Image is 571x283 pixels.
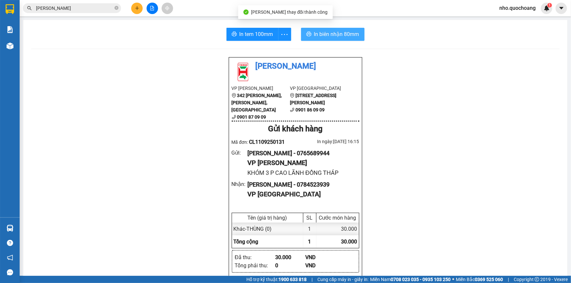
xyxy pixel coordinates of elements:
[234,215,301,221] div: Tên (giá trị hàng)
[544,5,550,11] img: icon-new-feature
[305,215,314,221] div: SL
[290,93,336,105] b: [STREET_ADDRESS][PERSON_NAME]
[314,30,359,38] span: In biên nhận 80mm
[556,3,567,14] button: caret-down
[246,276,307,283] span: Hỗ trợ kỹ thuật:
[275,261,306,270] div: 0
[295,138,359,145] div: In ngày: [DATE] 16:15
[115,5,118,11] span: close-circle
[247,158,354,168] div: VP [PERSON_NAME]
[249,139,285,145] span: CL1109250131
[290,108,294,112] span: phone
[36,5,113,12] input: Tìm tên, số ĐT hoặc mã đơn
[7,225,13,232] img: warehouse-icon
[295,107,325,112] b: 0901 86 09 09
[237,114,266,120] b: 0901 87 09 09
[7,255,13,261] span: notification
[290,93,294,98] span: environment
[131,3,143,14] button: plus
[247,180,354,189] div: [PERSON_NAME] - 0784523939
[7,269,13,275] span: message
[7,42,13,49] img: warehouse-icon
[318,215,357,221] div: Cước món hàng
[508,276,509,283] span: |
[547,3,552,8] sup: 1
[494,4,541,12] span: nho.quochoang
[234,239,259,245] span: Tổng cộng
[226,28,278,41] button: printerIn tem 100mm
[235,253,275,261] div: Đã thu :
[247,189,354,199] div: VP [GEOGRAPHIC_DATA]
[147,3,158,14] button: file-add
[232,138,295,146] div: Mã đơn:
[27,6,32,10] span: search
[305,261,336,270] div: VND
[559,5,564,11] span: caret-down
[232,60,359,73] li: [PERSON_NAME]
[247,149,354,158] div: [PERSON_NAME] - 0765689944
[150,6,154,10] span: file-add
[278,277,307,282] strong: 1900 633 818
[452,278,454,281] span: ⚪️
[232,123,359,135] div: Gửi khách hàng
[247,168,354,177] div: KHÓM 3 P CAO LÃNH ĐỒNG THÁP
[341,239,357,245] span: 30.000
[475,277,503,282] strong: 0369 525 060
[162,3,173,14] button: aim
[240,30,273,38] span: In tem 100mm
[278,30,291,39] span: more
[306,31,312,38] span: printer
[317,276,368,283] span: Cung cấp máy in - giấy in:
[232,93,282,112] b: 342 [PERSON_NAME], [PERSON_NAME], [GEOGRAPHIC_DATA]
[243,9,249,15] span: check-circle
[303,223,316,235] div: 1
[305,253,336,261] div: VND
[278,28,291,41] button: more
[232,115,236,119] span: phone
[535,277,539,282] span: copyright
[548,3,551,8] span: 1
[275,253,306,261] div: 30.000
[391,277,451,282] strong: 0708 023 035 - 0935 103 250
[232,180,248,188] div: Nhận :
[232,93,236,98] span: environment
[251,9,328,15] span: [PERSON_NAME] thay đổi thành công
[135,6,139,10] span: plus
[165,6,170,10] span: aim
[6,4,14,14] img: logo-vxr
[232,85,290,92] li: VP [PERSON_NAME]
[234,226,272,232] span: Khác - THÙNG (0)
[301,28,365,41] button: printerIn biên nhận 80mm
[232,31,237,38] span: printer
[308,239,311,245] span: 1
[456,276,503,283] span: Miền Bắc
[7,26,13,33] img: solution-icon
[232,149,248,157] div: Gửi :
[316,223,359,235] div: 30.000
[235,261,275,270] div: Tổng phải thu :
[7,240,13,246] span: question-circle
[115,6,118,10] span: close-circle
[290,85,348,92] li: VP [GEOGRAPHIC_DATA]
[312,276,312,283] span: |
[370,276,451,283] span: Miền Nam
[232,60,255,83] img: logo.jpg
